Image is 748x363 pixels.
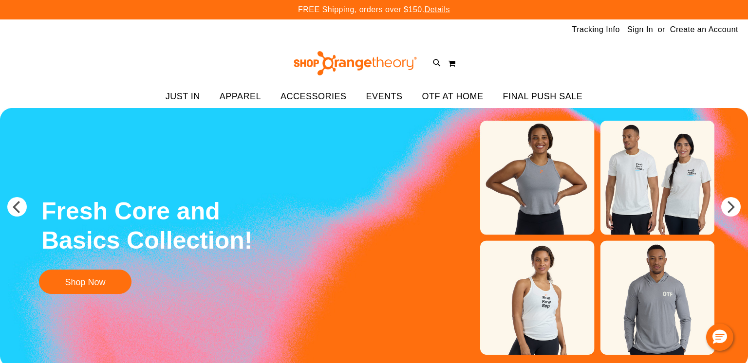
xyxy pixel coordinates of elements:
a: ACCESSORIES [271,86,356,108]
span: APPAREL [220,86,261,108]
button: Shop Now [39,270,131,294]
button: Hello, have a question? Let’s chat. [706,324,733,351]
a: Tracking Info [572,24,620,35]
h2: Fresh Core and Basics Collection! [34,189,296,265]
span: JUST IN [166,86,200,108]
a: JUST IN [156,86,210,108]
a: OTF AT HOME [412,86,493,108]
a: APPAREL [210,86,271,108]
span: FINAL PUSH SALE [503,86,582,108]
button: prev [7,197,27,217]
a: Create an Account [670,24,738,35]
a: FINAL PUSH SALE [493,86,592,108]
a: Details [425,5,450,14]
span: EVENTS [366,86,403,108]
button: next [721,197,741,217]
a: Sign In [627,24,653,35]
a: EVENTS [356,86,412,108]
p: FREE Shipping, orders over $150. [298,4,450,16]
a: Fresh Core and Basics Collection! Shop Now [34,189,296,299]
span: OTF AT HOME [422,86,484,108]
img: Shop Orangetheory [292,51,418,75]
span: ACCESSORIES [280,86,347,108]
